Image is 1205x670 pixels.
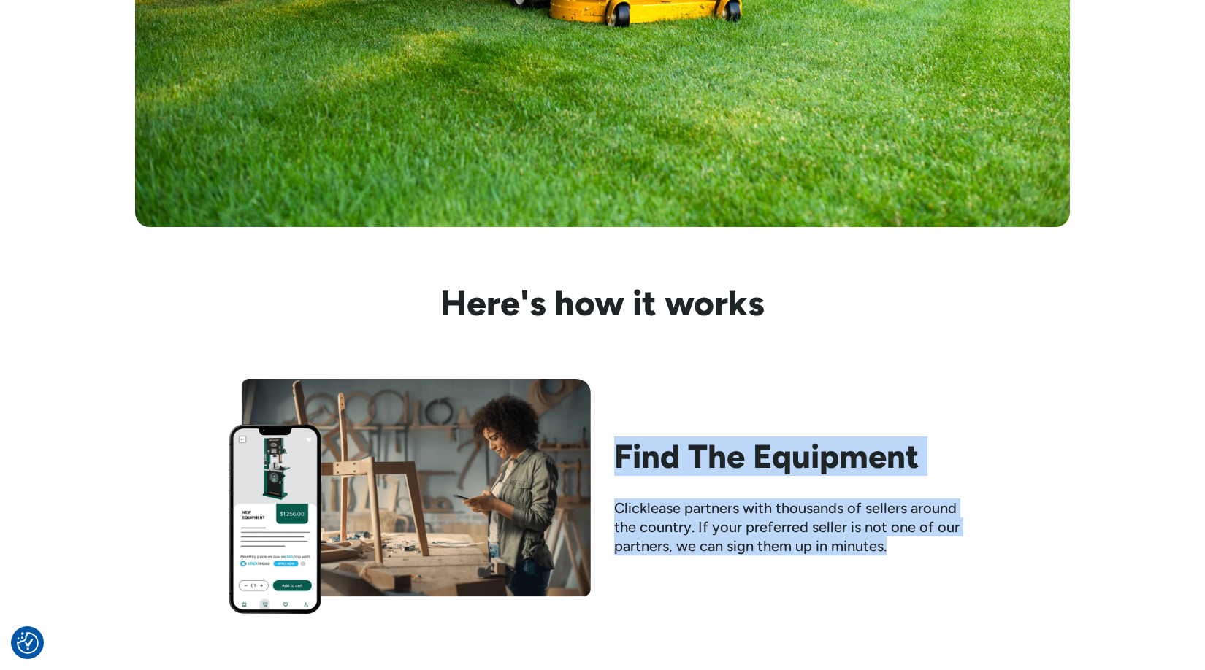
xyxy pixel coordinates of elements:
button: Consent Preferences [17,632,39,654]
div: Clicklease partners with thousands of sellers around the country. If your preferred seller is not... [614,498,976,555]
h2: Find The Equipment [614,437,976,475]
h3: Here's how it works [229,285,976,320]
img: Woman looking at her phone while standing beside her workbench with half assembled chair [229,379,591,614]
img: Revisit consent button [17,632,39,654]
